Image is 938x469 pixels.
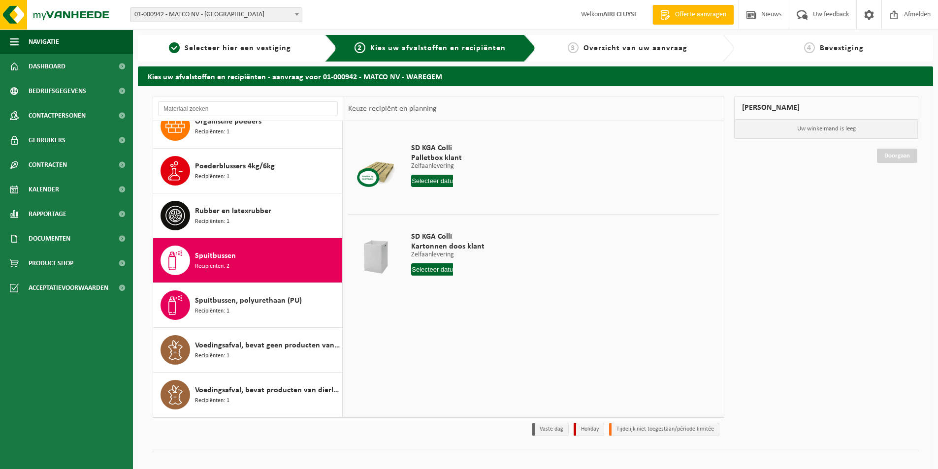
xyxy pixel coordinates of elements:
span: Offerte aanvragen [673,10,729,20]
input: Selecteer datum [411,175,453,187]
button: Voedingsafval, bevat producten van dierlijke oorsprong, gemengde verpakking (exclusief glas), cat... [153,373,343,417]
a: Doorgaan [877,149,917,163]
span: Bevestiging [820,44,864,52]
span: 1 [169,42,180,53]
span: 01-000942 - MATCO NV - WAREGEM [130,7,302,22]
li: Vaste dag [532,423,569,436]
input: Materiaal zoeken [158,101,338,116]
span: Recipiënten: 1 [195,396,229,406]
button: Rubber en latexrubber Recipiënten: 1 [153,193,343,238]
span: Gebruikers [29,128,65,153]
button: Voedingsafval, bevat geen producten van dierlijke oorsprong, gemengde verpakking (exclusief glas)... [153,328,343,373]
li: Holiday [574,423,604,436]
span: Spuitbussen [195,250,236,262]
span: Selecteer hier een vestiging [185,44,291,52]
span: Recipiënten: 1 [195,307,229,316]
span: Recipiënten: 1 [195,351,229,361]
span: Organische poeders [195,116,261,127]
span: 01-000942 - MATCO NV - WAREGEM [130,8,302,22]
p: Uw winkelmand is leeg [735,120,918,138]
span: Recipiënten: 1 [195,127,229,137]
button: Spuitbussen, polyurethaan (PU) Recipiënten: 1 [153,283,343,328]
p: Zelfaanlevering [411,163,495,170]
span: Documenten [29,226,70,251]
span: Kalender [29,177,59,202]
span: Recipiënten: 1 [195,217,229,226]
span: Rapportage [29,202,66,226]
span: Spuitbussen, polyurethaan (PU) [195,295,302,307]
button: Spuitbussen Recipiënten: 2 [153,238,343,283]
input: Selecteer datum [411,263,453,276]
span: SD KGA Colli [411,143,495,153]
span: Overzicht van uw aanvraag [583,44,687,52]
span: Voedingsafval, bevat geen producten van dierlijke oorsprong, gemengde verpakking (exclusief glas) [195,340,340,351]
button: Poederblussers 4kg/6kg Recipiënten: 1 [153,149,343,193]
div: [PERSON_NAME] [734,96,918,120]
span: Rubber en latexrubber [195,205,271,217]
span: Navigatie [29,30,59,54]
span: Kartonnen doos klant [411,242,495,251]
span: 4 [804,42,815,53]
span: 3 [568,42,579,53]
span: Contactpersonen [29,103,86,128]
strong: AIRI CLUYSE [603,11,638,18]
span: Poederblussers 4kg/6kg [195,160,275,172]
a: Offerte aanvragen [652,5,734,25]
span: Product Shop [29,251,73,276]
span: 2 [355,42,365,53]
p: Zelfaanlevering [411,251,495,258]
span: Kies uw afvalstoffen en recipiënten [370,44,506,52]
span: Acceptatievoorwaarden [29,276,108,300]
span: Contracten [29,153,67,177]
li: Tijdelijk niet toegestaan/période limitée [609,423,719,436]
span: Recipiënten: 1 [195,172,229,182]
button: Organische poeders Recipiënten: 1 [153,104,343,149]
a: 1Selecteer hier een vestiging [143,42,317,54]
span: Bedrijfsgegevens [29,79,86,103]
div: Keuze recipiënt en planning [343,96,442,121]
span: Recipiënten: 2 [195,262,229,271]
span: Dashboard [29,54,65,79]
span: Voedingsafval, bevat producten van dierlijke oorsprong, gemengde verpakking (exclusief glas), cat... [195,384,340,396]
h2: Kies uw afvalstoffen en recipiënten - aanvraag voor 01-000942 - MATCO NV - WAREGEM [138,66,933,86]
span: Palletbox klant [411,153,495,163]
span: SD KGA Colli [411,232,495,242]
